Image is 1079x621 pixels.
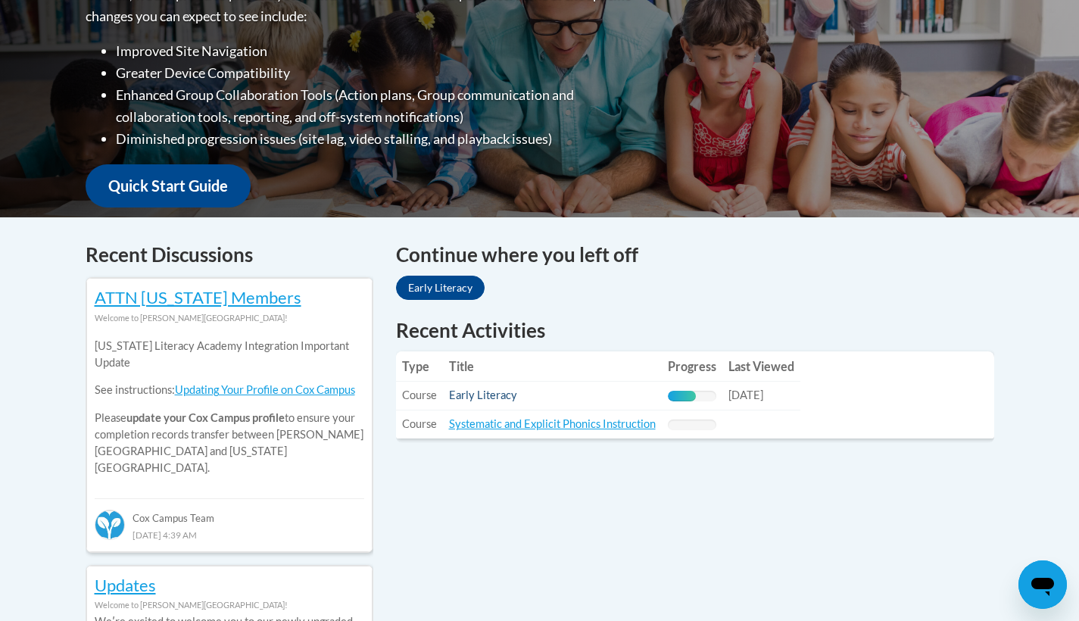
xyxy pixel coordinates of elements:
[449,417,656,430] a: Systematic and Explicit Phonics Instruction
[728,389,763,401] span: [DATE]
[396,240,994,270] h4: Continue where you left off
[86,240,373,270] h4: Recent Discussions
[443,351,662,382] th: Title
[396,317,994,344] h1: Recent Activities
[95,338,364,371] p: [US_STATE] Literacy Academy Integration Important Update
[95,498,364,526] div: Cox Campus Team
[116,40,635,62] li: Improved Site Navigation
[116,128,635,150] li: Diminished progression issues (site lag, video stalling, and playback issues)
[175,383,355,396] a: Updating Your Profile on Cox Campus
[95,526,364,543] div: [DATE] 4:39 AM
[116,62,635,84] li: Greater Device Compatibility
[86,164,251,208] a: Quick Start Guide
[95,597,364,613] div: Welcome to [PERSON_NAME][GEOGRAPHIC_DATA]!
[95,575,156,595] a: Updates
[402,389,437,401] span: Course
[449,389,517,401] a: Early Literacy
[95,382,364,398] p: See instructions:
[126,411,285,424] b: update your Cox Campus profile
[1018,560,1067,609] iframe: Button to launch messaging window
[662,351,722,382] th: Progress
[668,391,696,401] div: Progress, %
[402,417,437,430] span: Course
[396,276,485,300] a: Early Literacy
[95,287,301,307] a: ATTN [US_STATE] Members
[396,351,443,382] th: Type
[95,310,364,326] div: Welcome to [PERSON_NAME][GEOGRAPHIC_DATA]!
[116,84,635,128] li: Enhanced Group Collaboration Tools (Action plans, Group communication and collaboration tools, re...
[722,351,800,382] th: Last Viewed
[95,326,364,488] div: Please to ensure your completion records transfer between [PERSON_NAME][GEOGRAPHIC_DATA] and [US_...
[95,510,125,540] img: Cox Campus Team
